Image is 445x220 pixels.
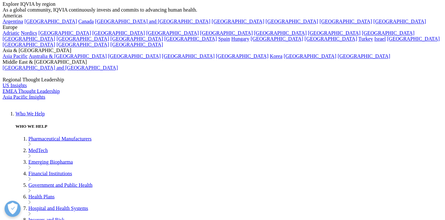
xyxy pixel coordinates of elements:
a: Australia & [GEOGRAPHIC_DATA] [29,53,107,59]
a: [GEOGRAPHIC_DATA] [320,19,372,24]
a: Turkey [358,36,373,41]
a: [GEOGRAPHIC_DATA] and [GEOGRAPHIC_DATA] [3,65,118,70]
div: As a global community, IQVIA continuously invests and commits to advancing human health. [3,7,442,13]
a: [GEOGRAPHIC_DATA] [251,36,303,41]
a: [GEOGRAPHIC_DATA] [362,30,414,36]
a: Asia Pacific [3,53,28,59]
a: Hospital and Health Systems [28,205,88,211]
a: [GEOGRAPHIC_DATA] [284,53,336,59]
a: Health Plans [28,194,54,199]
div: Explore IQVIA by region [3,1,442,7]
a: [GEOGRAPHIC_DATA] [3,36,55,41]
a: Government and Public Health [28,182,93,188]
a: [GEOGRAPHIC_DATA] [25,19,77,24]
a: [GEOGRAPHIC_DATA] and [GEOGRAPHIC_DATA] [95,19,210,24]
div: Americas [3,13,442,19]
a: [GEOGRAPHIC_DATA] [387,36,440,41]
a: Emerging Biopharma [28,159,73,164]
a: Asia Pacific Insights [3,94,45,99]
a: [GEOGRAPHIC_DATA] [373,19,426,24]
a: [GEOGRAPHIC_DATA] [338,53,390,59]
a: [GEOGRAPHIC_DATA] [304,36,357,41]
a: [GEOGRAPHIC_DATA] [200,30,253,36]
h5: WHO WE HELP [15,124,442,129]
button: Open Preferences [5,201,21,217]
a: [GEOGRAPHIC_DATA] [56,36,109,41]
a: Adriatic [3,30,19,36]
a: US Insights [3,82,27,88]
div: Europe [3,24,442,30]
a: [GEOGRAPHIC_DATA] [216,53,268,59]
a: Israel [374,36,386,41]
a: Pharmaceutical Manufacturers [28,136,92,141]
a: [GEOGRAPHIC_DATA] [265,19,318,24]
a: Who We Help [15,111,45,116]
a: [GEOGRAPHIC_DATA] [56,42,109,47]
a: MedTech [28,147,48,153]
a: EMEA Thought Leadership [3,88,60,94]
div: Middle East & [GEOGRAPHIC_DATA] [3,59,442,65]
a: [GEOGRAPHIC_DATA] [162,53,214,59]
a: Hungary [231,36,249,41]
a: [GEOGRAPHIC_DATA] [146,30,199,36]
a: Nordics [21,30,37,36]
a: [GEOGRAPHIC_DATA] [92,30,145,36]
a: [GEOGRAPHIC_DATA] [110,42,163,47]
a: [GEOGRAPHIC_DATA] [212,19,264,24]
a: Argentina [3,19,23,24]
a: Korea [270,53,282,59]
a: [GEOGRAPHIC_DATA] [308,30,361,36]
a: [GEOGRAPHIC_DATA] [108,53,161,59]
a: [GEOGRAPHIC_DATA] [110,36,163,41]
a: Financial Institutions [28,170,72,176]
a: [GEOGRAPHIC_DATA] [38,30,91,36]
a: Spain [218,36,230,41]
div: Asia & [GEOGRAPHIC_DATA] [3,48,442,53]
a: [GEOGRAPHIC_DATA] [254,30,307,36]
a: [GEOGRAPHIC_DATA] [164,36,217,41]
a: [GEOGRAPHIC_DATA] [3,42,55,47]
a: Canada [78,19,94,24]
div: Regional Thought Leadership [3,77,442,82]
